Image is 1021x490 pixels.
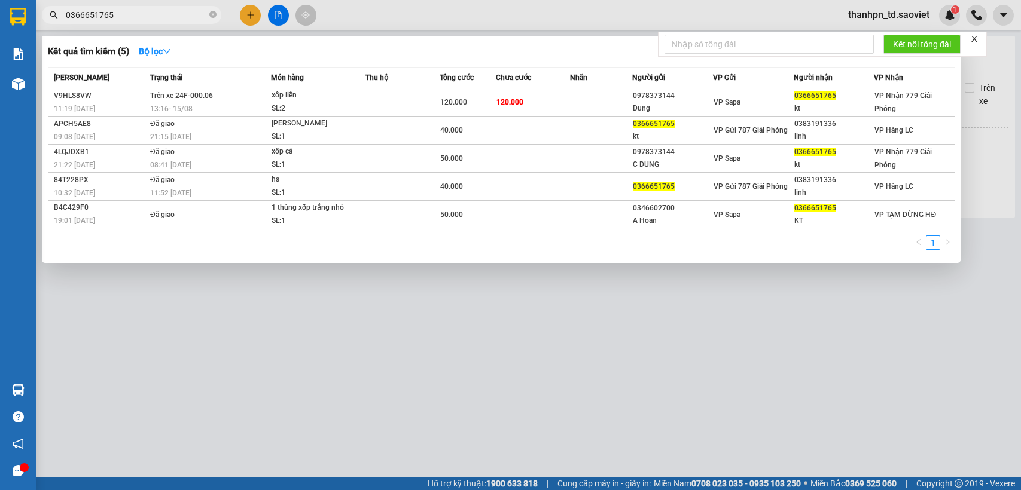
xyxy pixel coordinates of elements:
span: close-circle [209,10,217,21]
button: Bộ lọcdown [129,42,181,61]
div: SL: 1 [272,215,361,228]
span: 0366651765 [794,148,836,156]
span: 21:22 [DATE] [54,161,95,169]
div: 1 thùng xốp trắng nhỏ [272,201,361,215]
span: 08:41 [DATE] [150,161,191,169]
span: 0366651765 [633,120,675,128]
div: Dung [633,102,712,115]
div: C DUNG [633,158,712,171]
div: hs [272,173,361,186]
span: 11:52 [DATE] [150,189,191,197]
span: Đã giao [150,210,175,219]
span: 120.000 [496,98,523,106]
div: xốp liền [272,89,361,102]
span: down [163,47,171,56]
span: Kết nối tổng đài [893,38,951,51]
div: linh [794,186,874,199]
span: close [970,35,979,43]
span: VP Sapa [714,210,740,219]
input: Nhập số tổng đài [665,35,874,54]
span: Thu hộ [365,73,388,82]
div: SL: 2 [272,102,361,115]
span: VP Sapa [714,98,740,106]
div: kt [794,158,874,171]
span: Nhãn [570,73,587,82]
span: VP Hàng LC [874,182,913,191]
div: KT [794,215,874,227]
span: Đã giao [150,120,175,128]
span: close-circle [209,11,217,18]
span: notification [13,438,24,449]
span: right [944,238,951,246]
strong: Bộ lọc [139,47,171,56]
span: Chưa cước [496,73,531,82]
span: Món hàng [271,73,304,82]
span: 50.000 [440,210,463,219]
button: Kết nối tổng đài [883,35,961,54]
span: 40.000 [440,182,463,191]
span: Đã giao [150,148,175,156]
span: Đã giao [150,176,175,184]
input: Tìm tên, số ĐT hoặc mã đơn [66,8,207,22]
span: 120.000 [440,98,467,106]
div: SL: 1 [272,186,361,200]
span: 0366651765 [794,91,836,100]
span: 0366651765 [633,182,675,191]
span: 0366651765 [794,204,836,212]
span: left [915,238,922,246]
span: VP Nhận 779 Giải Phóng [874,91,932,113]
div: 0978373144 [633,146,712,158]
img: solution-icon [12,48,25,60]
li: Previous Page [912,235,926,250]
span: VP TẠM DỪNG HĐ [874,210,936,219]
div: 0978373144 [633,90,712,102]
div: 0383191336 [794,174,874,186]
span: 40.000 [440,126,463,134]
div: B4C429F0 [54,201,147,214]
span: [PERSON_NAME] [54,73,109,82]
span: 10:32 [DATE] [54,189,95,197]
div: 0346602700 [633,202,712,215]
div: 84T228PX [54,174,147,186]
a: 1 [926,236,940,249]
li: Next Page [940,235,955,250]
button: right [940,235,955,250]
span: 21:15 [DATE] [150,133,191,141]
div: 0383191336 [794,118,874,130]
div: SL: 1 [272,130,361,143]
button: left [912,235,926,250]
div: kt [794,102,874,115]
div: xốp cá [272,145,361,158]
span: VP Gửi 787 Giải Phóng [714,182,788,191]
span: Trên xe 24F-000.06 [150,91,213,100]
span: VP Nhận [874,73,903,82]
div: linh [794,130,874,143]
img: warehouse-icon [12,384,25,396]
span: 13:16 - 15/08 [150,105,193,113]
div: 4LQJDXB1 [54,146,147,158]
div: APCH5AE8 [54,118,147,130]
img: logo-vxr [10,8,26,26]
span: question-circle [13,411,24,422]
span: VP Gửi [713,73,736,82]
span: VP Sapa [714,154,740,163]
span: 50.000 [440,154,463,163]
span: Người nhận [794,73,833,82]
span: 09:08 [DATE] [54,133,95,141]
span: VP Hàng LC [874,126,913,134]
img: warehouse-icon [12,78,25,90]
span: 11:19 [DATE] [54,105,95,113]
span: VP Gửi 787 Giải Phóng [714,126,788,134]
span: Trạng thái [150,73,182,82]
span: VP Nhận 779 Giải Phóng [874,148,932,169]
span: 19:01 [DATE] [54,216,95,225]
div: [PERSON_NAME] [272,117,361,130]
h3: Kết quả tìm kiếm ( 5 ) [48,45,129,58]
div: SL: 1 [272,158,361,171]
div: A Hoan [633,215,712,227]
span: search [50,11,58,19]
span: message [13,465,24,476]
div: V9HLS8VW [54,90,147,102]
li: 1 [926,235,940,250]
span: Tổng cước [440,73,474,82]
